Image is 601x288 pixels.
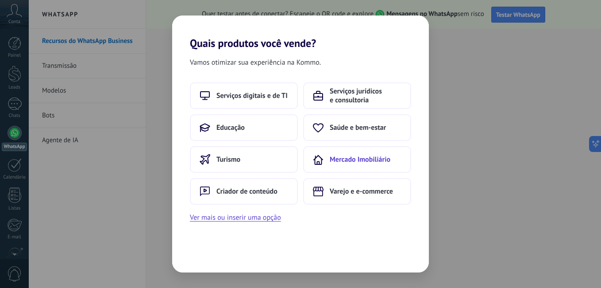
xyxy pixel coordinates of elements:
[303,114,411,141] button: Saúde e bem-estar
[216,187,277,196] span: Criador de conteúdo
[190,212,281,223] button: Ver mais ou inserir uma opção
[172,16,429,50] h2: Quais produtos você vende?
[216,155,240,164] span: Turismo
[303,146,411,173] button: Mercado Imobiliário
[216,123,245,132] span: Educação
[303,82,411,109] button: Serviços jurídicos e consultoria
[330,123,386,132] span: Saúde e bem-estar
[330,187,393,196] span: Varejo e e-commerce
[190,178,298,205] button: Criador de conteúdo
[330,87,401,105] span: Serviços jurídicos e consultoria
[190,82,298,109] button: Serviços digitais e de TI
[216,91,288,100] span: Serviços digitais e de TI
[190,114,298,141] button: Educação
[303,178,411,205] button: Varejo e e-commerce
[190,146,298,173] button: Turismo
[330,155,390,164] span: Mercado Imobiliário
[190,57,321,68] span: Vamos otimizar sua experiência na Kommo.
